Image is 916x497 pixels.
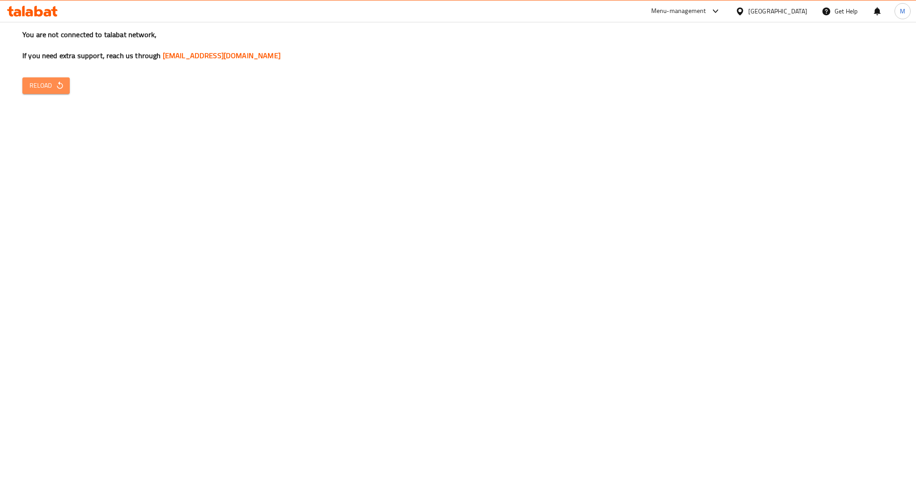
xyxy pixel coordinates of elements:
div: [GEOGRAPHIC_DATA] [748,6,807,16]
a: [EMAIL_ADDRESS][DOMAIN_NAME] [163,49,280,62]
h3: You are not connected to talabat network, If you need extra support, reach us through [22,30,894,61]
div: Menu-management [651,6,706,17]
button: Reload [22,77,70,94]
span: Reload [30,80,63,91]
span: M [900,6,905,16]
